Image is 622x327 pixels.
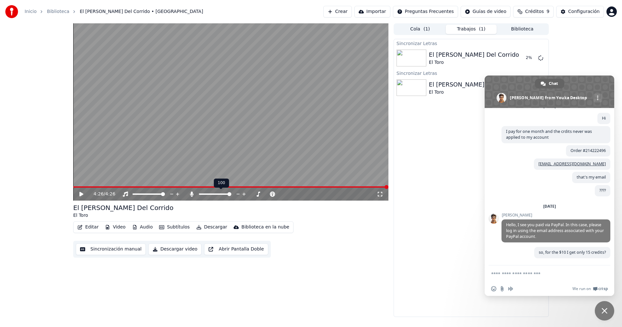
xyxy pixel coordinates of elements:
button: Guías de video [461,6,511,18]
div: 2 % [526,55,536,61]
span: We run on [572,286,591,291]
div: [DATE] [543,204,556,208]
a: [EMAIL_ADDRESS][DOMAIN_NAME] [538,161,606,167]
div: Sincronizar Letras [394,69,548,77]
span: ( 1 ) [479,26,486,32]
span: Order #214222496 [570,148,606,153]
span: Insert an emoji [491,286,496,291]
a: Biblioteca [47,8,69,15]
textarea: Compose your message... [491,265,595,282]
button: Cola [395,25,446,34]
a: We run onCrisp [572,286,608,291]
span: Hi [602,115,606,121]
div: Configuración [568,8,600,15]
span: ???? [599,188,606,193]
div: 100 [214,179,229,188]
button: Audio [130,223,155,232]
span: Chat [549,79,558,88]
button: Video [102,223,128,232]
button: Descargar video [148,243,202,255]
span: Audio message [508,286,513,291]
button: Preguntas Frecuentes [393,6,458,18]
a: Inicio [25,8,37,15]
span: 9 [547,8,549,15]
span: Send a file [500,286,505,291]
div: / [94,191,109,197]
div: El Toro [429,89,519,96]
span: ( 1 ) [423,26,430,32]
span: 4:26 [94,191,104,197]
a: Close chat [595,301,614,321]
div: El Toro [429,59,519,66]
button: Biblioteca [497,25,548,34]
span: El [PERSON_NAME] Del Corrido • [GEOGRAPHIC_DATA] [80,8,203,15]
div: El Toro [73,212,173,219]
span: I pay for one month and the crdits never was applied to my account [506,129,592,140]
button: Configuración [556,6,604,18]
div: El [PERSON_NAME] Del Corrido [73,203,173,212]
nav: breadcrumb [25,8,203,15]
div: El [PERSON_NAME] Del Corrido [429,50,519,59]
div: Sincronizar Letras [394,39,548,47]
span: Créditos [525,8,544,15]
span: Crisp [598,286,608,291]
a: Chat [535,79,564,88]
span: 4:26 [105,191,115,197]
button: Editar [75,223,101,232]
button: Créditos9 [513,6,554,18]
button: Trabajos [446,25,497,34]
button: Crear [323,6,352,18]
button: Abrir Pantalla Doble [204,243,268,255]
span: Hello, I see you paid via PayPal. In this case, please log in using the email address associated ... [506,222,604,239]
span: so, for the $10 I get only 15 credits? [539,250,606,255]
div: Biblioteca en la nube [241,224,289,230]
button: Importar [354,6,390,18]
div: El [PERSON_NAME] Del Corrido [429,80,519,89]
button: Subtítulos [156,223,192,232]
span: [PERSON_NAME] [501,213,610,217]
img: youka [5,5,18,18]
span: that's my email [577,174,606,180]
button: Descargar [194,223,230,232]
button: Sincronización manual [76,243,146,255]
